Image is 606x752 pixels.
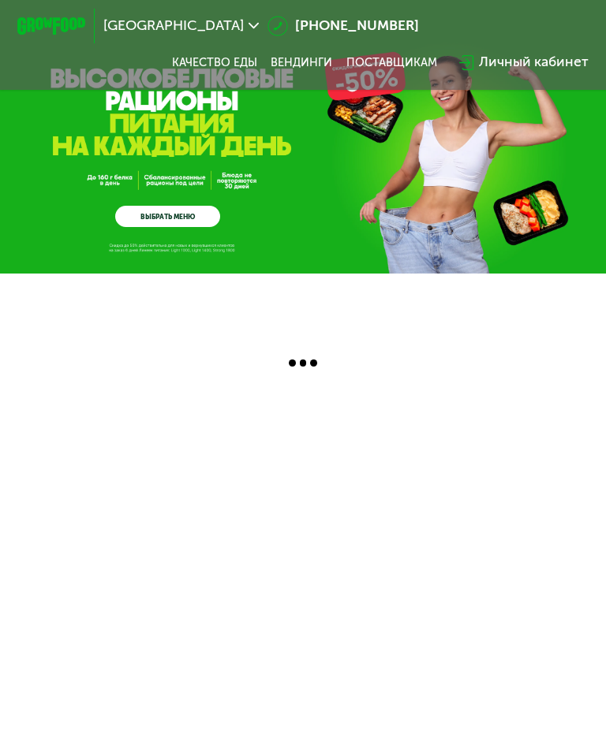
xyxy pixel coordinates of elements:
a: [PHONE_NUMBER] [267,16,419,36]
span: [GEOGRAPHIC_DATA] [103,19,244,33]
div: поставщикам [346,56,437,70]
a: ВЫБРАТЬ МЕНЮ [115,206,220,227]
div: Личный кабинет [479,52,589,73]
a: Качество еды [172,56,257,70]
a: Вендинги [271,56,332,70]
